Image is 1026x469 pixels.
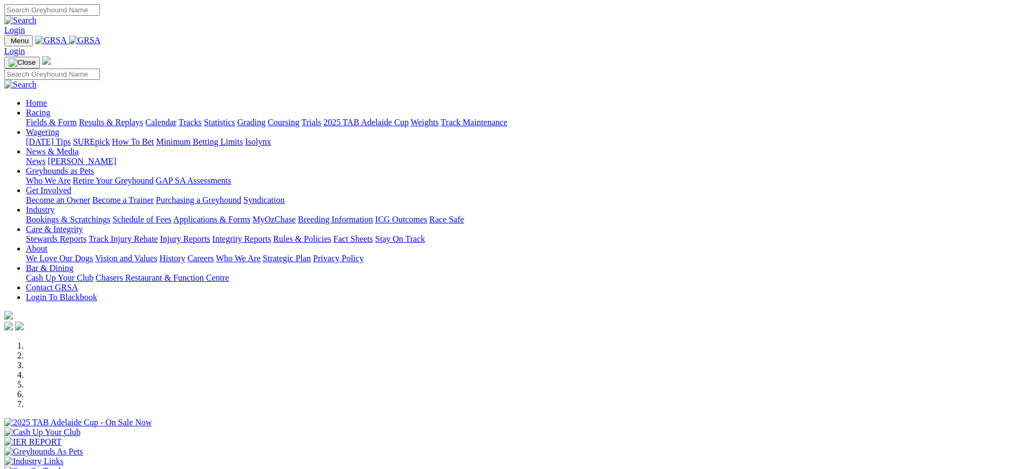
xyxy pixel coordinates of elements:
a: Calendar [145,118,176,127]
a: Wagering [26,127,59,137]
input: Search [4,4,100,16]
a: News [26,157,45,166]
a: Track Maintenance [441,118,507,127]
img: Cash Up Your Club [4,427,80,437]
img: 2025 TAB Adelaide Cup - On Sale Now [4,418,152,427]
a: Careers [187,254,214,263]
a: Track Injury Rebate [89,234,158,243]
a: Vision and Values [95,254,157,263]
a: Schedule of Fees [112,215,171,224]
img: Industry Links [4,457,64,466]
a: Weights [411,118,439,127]
img: GRSA [69,36,101,45]
div: News & Media [26,157,1022,166]
div: About [26,254,1022,263]
a: Strategic Plan [263,254,311,263]
a: Become a Trainer [92,195,154,205]
a: How To Bet [112,137,154,146]
img: Greyhounds As Pets [4,447,83,457]
a: Home [26,98,47,107]
a: Grading [237,118,266,127]
div: Get Involved [26,195,1022,205]
input: Search [4,69,100,80]
a: Bookings & Scratchings [26,215,110,224]
a: GAP SA Assessments [156,176,232,185]
a: Rules & Policies [273,234,331,243]
span: Menu [11,37,29,45]
a: News & Media [26,147,79,156]
a: Care & Integrity [26,225,83,234]
a: Injury Reports [160,234,210,243]
a: Coursing [268,118,300,127]
a: Stewards Reports [26,234,86,243]
a: Trials [301,118,321,127]
a: About [26,244,47,253]
img: Search [4,80,37,90]
a: Applications & Forms [173,215,250,224]
a: Tracks [179,118,202,127]
a: Who We Are [26,176,71,185]
img: Search [4,16,37,25]
img: logo-grsa-white.png [42,56,51,65]
a: Become an Owner [26,195,90,205]
a: Syndication [243,195,284,205]
a: Industry [26,205,55,214]
a: Contact GRSA [26,283,78,292]
a: Get Involved [26,186,71,195]
img: facebook.svg [4,322,13,330]
a: Race Safe [429,215,464,224]
a: We Love Our Dogs [26,254,93,263]
a: Statistics [204,118,235,127]
a: Retire Your Greyhound [73,176,154,185]
a: Who We Are [216,254,261,263]
a: Racing [26,108,50,117]
a: Breeding Information [298,215,373,224]
a: Greyhounds as Pets [26,166,94,175]
img: logo-grsa-white.png [4,311,13,320]
div: Wagering [26,137,1022,147]
img: Close [9,58,36,67]
div: Care & Integrity [26,234,1022,244]
div: Greyhounds as Pets [26,176,1022,186]
a: Cash Up Your Club [26,273,93,282]
button: Toggle navigation [4,57,40,69]
button: Toggle navigation [4,35,33,46]
img: twitter.svg [15,322,24,330]
a: Isolynx [245,137,271,146]
div: Bar & Dining [26,273,1022,283]
a: Login [4,46,25,56]
a: Chasers Restaurant & Function Centre [96,273,229,282]
a: MyOzChase [253,215,296,224]
a: 2025 TAB Adelaide Cup [323,118,409,127]
a: [DATE] Tips [26,137,71,146]
a: Fact Sheets [334,234,373,243]
div: Racing [26,118,1022,127]
a: Integrity Reports [212,234,271,243]
a: [PERSON_NAME] [47,157,116,166]
img: GRSA [35,36,67,45]
a: SUREpick [73,137,110,146]
a: Fields & Form [26,118,77,127]
a: Purchasing a Greyhound [156,195,241,205]
a: Minimum Betting Limits [156,137,243,146]
div: Industry [26,215,1022,225]
a: Results & Replays [79,118,143,127]
a: ICG Outcomes [375,215,427,224]
a: Login [4,25,25,35]
a: Login To Blackbook [26,293,97,302]
a: Stay On Track [375,234,425,243]
a: Bar & Dining [26,263,73,273]
img: IER REPORT [4,437,62,447]
a: History [159,254,185,263]
a: Privacy Policy [313,254,364,263]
